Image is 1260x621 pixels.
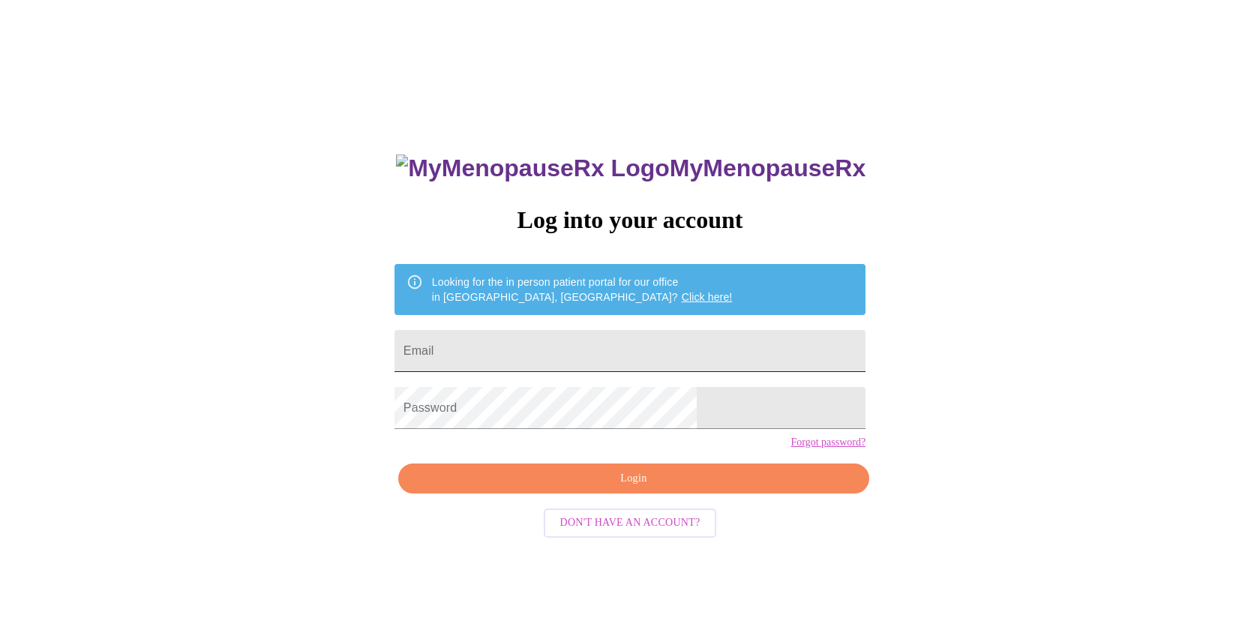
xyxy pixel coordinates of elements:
[415,469,852,488] span: Login
[790,436,865,448] a: Forgot password?
[432,268,733,310] div: Looking for the in person patient portal for our office in [GEOGRAPHIC_DATA], [GEOGRAPHIC_DATA]?
[396,154,865,182] h3: MyMenopauseRx
[682,291,733,303] a: Click here!
[396,154,669,182] img: MyMenopauseRx Logo
[544,508,717,538] button: Don't have an account?
[398,463,869,494] button: Login
[560,514,700,532] span: Don't have an account?
[540,515,721,528] a: Don't have an account?
[394,206,865,234] h3: Log into your account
